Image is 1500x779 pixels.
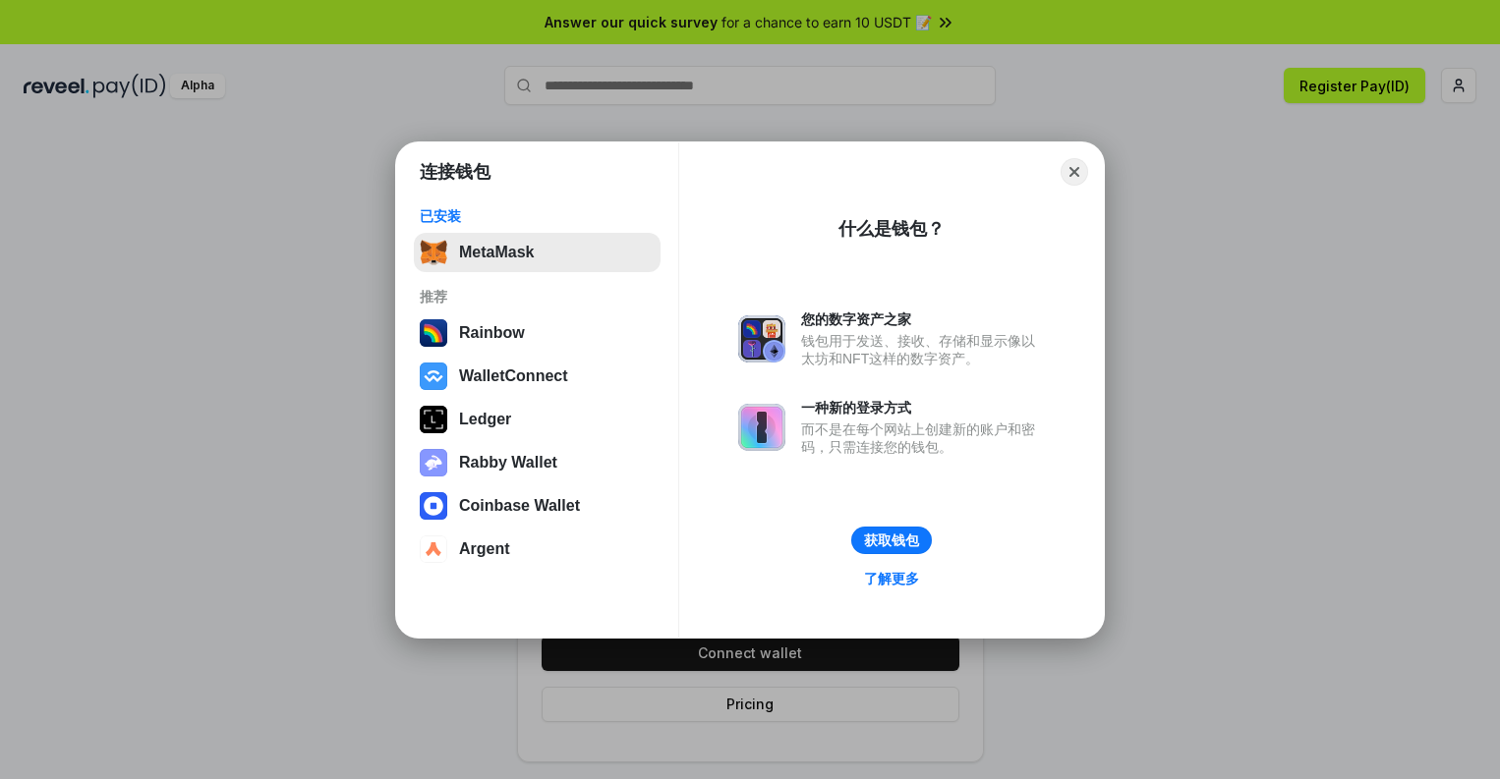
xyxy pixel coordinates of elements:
img: svg+xml,%3Csvg%20xmlns%3D%22http%3A%2F%2Fwww.w3.org%2F2000%2Fsvg%22%20fill%3D%22none%22%20viewBox... [738,315,785,362]
div: 钱包用于发送、接收、存储和显示像以太坊和NFT这样的数字资产。 [801,332,1045,367]
img: svg+xml,%3Csvg%20xmlns%3D%22http%3A%2F%2Fwww.w3.org%2F2000%2Fsvg%22%20fill%3D%22none%22%20viewBox... [738,404,785,451]
div: 您的数字资产之家 [801,310,1045,328]
div: Coinbase Wallet [459,497,580,515]
img: svg+xml,%3Csvg%20fill%3D%22none%22%20height%3D%2233%22%20viewBox%3D%220%200%2035%2033%22%20width%... [420,239,447,266]
div: 了解更多 [864,570,919,587]
button: WalletConnect [414,357,661,396]
button: 获取钱包 [851,527,932,554]
img: svg+xml,%3Csvg%20xmlns%3D%22http%3A%2F%2Fwww.w3.org%2F2000%2Fsvg%22%20width%3D%2228%22%20height%3... [420,406,447,433]
a: 了解更多 [852,566,931,591]
div: 推荐 [420,288,655,306]
button: Argent [414,529,661,569]
button: Close [1061,158,1088,186]
button: Rabby Wallet [414,443,661,482]
div: 获取钱包 [864,531,919,549]
div: Rainbow [459,324,525,342]
div: 一种新的登录方式 [801,399,1045,417]
div: MetaMask [459,244,534,261]
img: svg+xml,%3Csvg%20xmlns%3D%22http%3A%2F%2Fwww.w3.org%2F2000%2Fsvg%22%20fill%3D%22none%22%20viewBox... [420,449,447,476]
div: 已安装 [420,207,655,225]
div: WalletConnect [459,367,568,385]
img: svg+xml,%3Csvg%20width%3D%2228%22%20height%3D%2228%22%20viewBox%3D%220%200%2028%2028%22%20fill%3D... [420,362,447,390]
button: Coinbase Wallet [414,486,661,526]
div: Argent [459,540,510,558]
div: 而不是在每个网站上创建新的账户和密码，只需连接您的钱包。 [801,420,1045,456]
div: Ledger [459,411,511,428]
button: Ledger [414,400,661,439]
h1: 连接钱包 [420,160,490,184]
img: svg+xml,%3Csvg%20width%3D%2228%22%20height%3D%2228%22%20viewBox%3D%220%200%2028%2028%22%20fill%3D... [420,535,447,563]
div: 什么是钱包？ [838,217,945,241]
button: Rainbow [414,313,661,353]
img: svg+xml,%3Csvg%20width%3D%22120%22%20height%3D%22120%22%20viewBox%3D%220%200%20120%20120%22%20fil... [420,319,447,347]
button: MetaMask [414,233,661,272]
div: Rabby Wallet [459,454,557,472]
img: svg+xml,%3Csvg%20width%3D%2228%22%20height%3D%2228%22%20viewBox%3D%220%200%2028%2028%22%20fill%3D... [420,492,447,520]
